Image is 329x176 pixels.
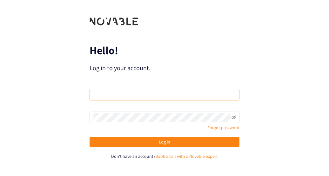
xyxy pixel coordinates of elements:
[159,138,170,145] span: Log in
[111,153,155,159] span: Don't have an account?
[232,115,236,120] span: eye-invisible
[90,105,108,111] label: Password
[90,45,239,55] p: Hello!
[90,137,239,147] button: Log in
[207,125,239,130] a: Forgot password
[90,63,239,72] p: Log in to your account.
[297,145,329,176] iframe: Chat Widget
[155,153,218,159] a: Book a call with a Novable expert
[90,83,100,88] label: Email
